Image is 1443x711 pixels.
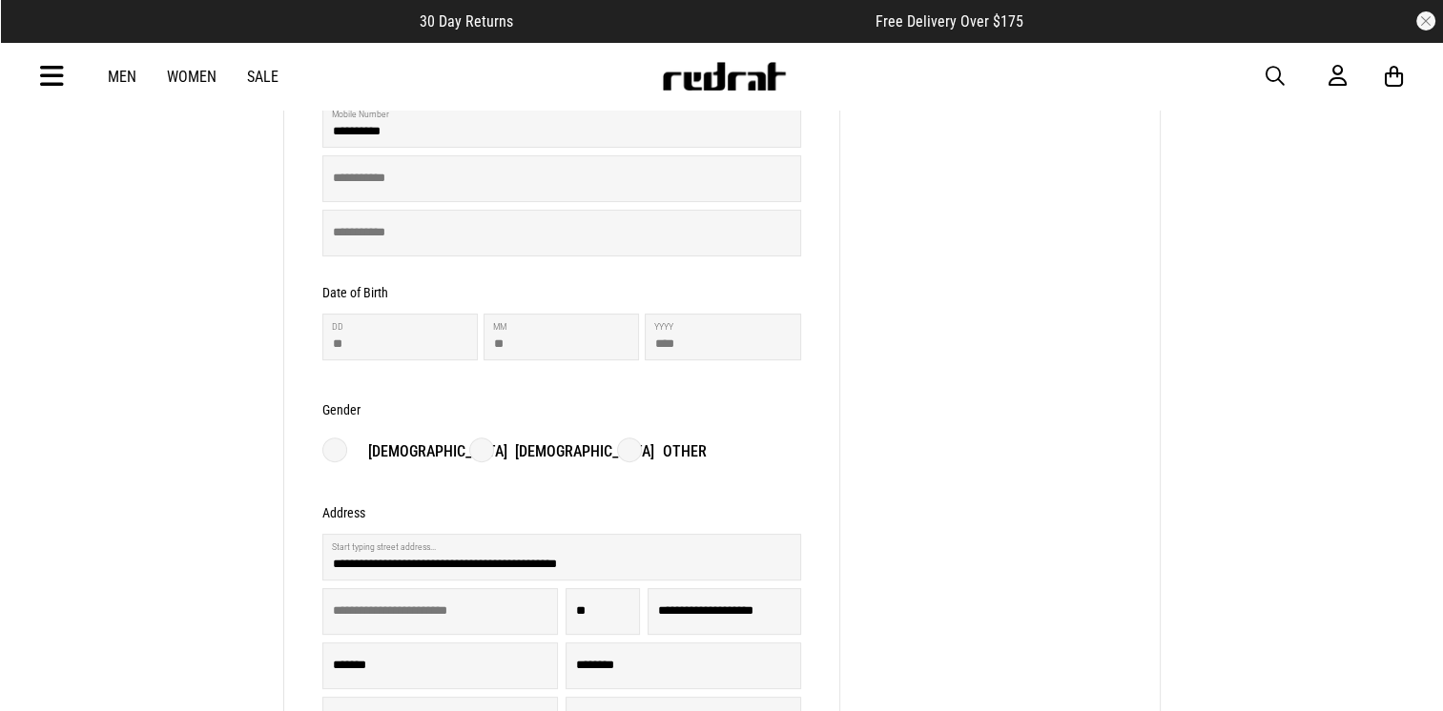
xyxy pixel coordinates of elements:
[322,505,365,520] h3: Address
[496,440,654,463] p: [DEMOGRAPHIC_DATA]
[420,12,513,30] span: 30 Day Returns
[644,440,707,463] p: Other
[551,11,837,30] iframe: Customer reviews powered by Trustpilot
[167,68,216,86] a: Women
[247,68,278,86] a: Sale
[108,68,136,86] a: Men
[349,440,507,463] p: [DEMOGRAPHIC_DATA]
[661,62,787,91] img: Redrat logo
[322,285,388,300] h3: Date of Birth
[15,8,72,65] button: Open LiveChat chat widget
[322,402,361,417] h3: Gender
[876,12,1023,30] span: Free Delivery Over $175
